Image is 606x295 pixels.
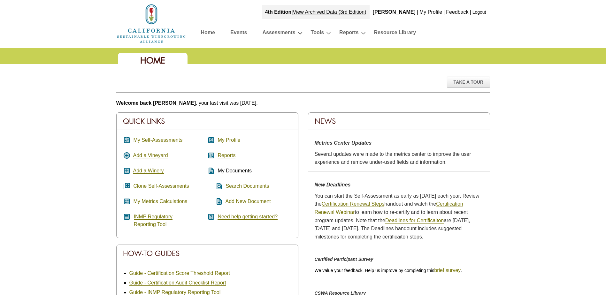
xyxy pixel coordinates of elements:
a: Events [230,28,247,39]
a: Resource Library [374,28,416,39]
img: logo_cswa2x.png [116,3,187,44]
a: View Archived Data (3rd Edition) [293,9,366,15]
a: Tools [311,28,324,39]
a: My Metrics Calculations [133,199,187,204]
a: Home [201,28,215,39]
div: | [262,5,370,19]
a: Need help getting started? [218,214,278,220]
a: Certification Renewal Webinar [315,201,463,215]
strong: New Deadlines [315,182,351,187]
span: My Documents [218,168,252,173]
div: | [416,5,419,19]
span: Home [140,55,165,66]
strong: 4th Edition [265,9,292,15]
i: help_center [207,213,215,221]
i: queue [123,182,131,190]
a: Deadlines for Certificaiton [385,218,444,223]
a: Reports [339,28,358,39]
i: find_in_page [207,182,223,190]
a: Logout [472,10,486,15]
a: My Self-Assessments [133,137,182,143]
i: add_box [123,167,131,175]
a: My Profile [218,137,240,143]
i: account_box [207,136,215,144]
div: Take A Tour [447,77,490,87]
a: My Profile [419,9,442,15]
i: article [123,213,131,221]
i: add_circle [123,152,131,159]
a: Add a Vineyard [133,153,168,158]
a: Search Documents [226,183,269,189]
span: We value your feedback. Help us improve by completing this . [315,268,462,273]
i: calculate [123,198,131,205]
p: , your last visit was [DATE]. [116,99,490,107]
i: note_add [207,198,223,205]
em: Certified Participant Survey [315,257,373,262]
a: Guide - Certification Audit Checklist Report [129,280,226,286]
b: [PERSON_NAME] [373,9,416,15]
a: Assessments [262,28,295,39]
a: Feedback [446,9,468,15]
span: Several updates were made to the metrics center to improve the user experience and remove under-u... [315,151,471,165]
a: Home [116,20,187,26]
a: Clone Self-Assessments [133,183,189,189]
a: Add a Winery [133,168,164,174]
a: INMP RegulatoryReporting Tool [134,214,173,227]
a: Guide - Certification Score Threshold Report [129,270,230,276]
div: | [469,5,472,19]
a: Certification Renewal Steps [322,201,385,207]
strong: Metrics Center Updates [315,140,372,146]
div: How-To Guides [117,245,298,262]
a: brief survey [434,268,461,273]
div: News [308,113,490,130]
i: assignment_turned_in [123,136,131,144]
div: | [443,5,445,19]
a: Add New Document [226,199,271,204]
i: assessment [207,152,215,159]
b: Welcome back [PERSON_NAME] [116,100,196,106]
p: You can start the Self-Assessment as early as [DATE] each year. Review the handout and watch the ... [315,192,483,241]
a: Reports [218,153,235,158]
i: description [207,167,215,175]
div: Quick Links [117,113,298,130]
